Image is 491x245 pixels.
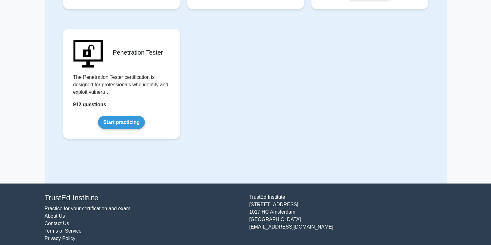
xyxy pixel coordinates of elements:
[45,193,242,202] h4: TrustEd Institute
[45,221,69,226] a: Contact Us
[45,213,65,219] a: About Us
[45,236,76,241] a: Privacy Policy
[45,228,82,234] a: Terms of Service
[246,193,450,242] div: TrustEd Institute [STREET_ADDRESS] 1017 HC Amsterdam [GEOGRAPHIC_DATA] [EMAIL_ADDRESS][DOMAIN_NAME]
[45,206,131,211] a: Practice for your certification and exam
[98,116,145,129] a: Start practicing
